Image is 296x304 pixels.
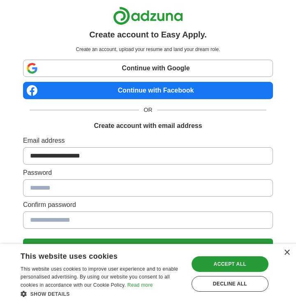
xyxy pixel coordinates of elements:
[23,136,273,146] label: Email address
[139,106,157,114] span: OR
[127,282,153,288] a: Read more, opens a new window
[21,249,163,261] div: This website uses cookies
[23,60,273,77] a: Continue with Google
[30,291,70,297] span: Show details
[284,250,290,256] div: Close
[21,266,178,288] span: This website uses cookies to improve user experience and to enable personalised advertising. By u...
[192,256,268,272] div: Accept all
[23,239,273,256] button: Create Account
[94,121,202,131] h1: Create account with email address
[21,290,184,298] div: Show details
[113,7,183,25] img: Adzuna logo
[23,168,273,178] label: Password
[25,46,271,53] p: Create an account, upload your resume and land your dream role.
[23,82,273,99] a: Continue with Facebook
[192,276,268,292] div: Decline all
[89,28,207,41] h1: Create account to Easy Apply.
[23,200,273,210] label: Confirm password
